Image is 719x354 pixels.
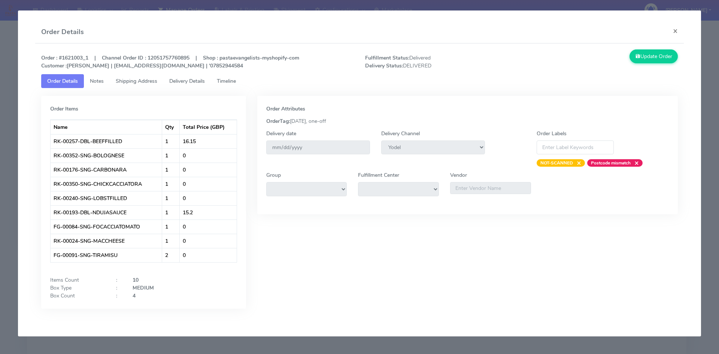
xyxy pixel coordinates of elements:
td: 15.2 [180,205,236,220]
span: Notes [90,78,104,85]
td: 0 [180,148,236,163]
span: × [573,159,581,167]
label: Vendor [450,171,467,179]
strong: 10 [133,276,139,284]
td: 0 [180,220,236,234]
td: 16.15 [180,134,236,148]
div: [DATE], one-off [261,117,675,125]
strong: NOT-SCANNED [540,160,573,166]
td: 1 [162,148,180,163]
td: 0 [180,234,236,248]
td: RK-00176-SNG-CARBONARA [51,163,163,177]
div: Box Type [45,284,110,292]
td: FG-00084-SNG-FOCACCIATOMATO [51,220,163,234]
strong: Order Items [50,105,78,112]
span: Timeline [217,78,236,85]
td: 1 [162,134,180,148]
td: RK-00240-SNG-LOBSTFILLED [51,191,163,205]
span: Delivered DELIVERED [359,54,522,70]
td: 0 [180,191,236,205]
td: 1 [162,191,180,205]
td: FG-00091-SNG-TIRAMISU [51,248,163,262]
strong: Postcode mismatch [591,160,631,166]
td: 1 [162,205,180,220]
label: Group [266,171,281,179]
div: : [110,276,127,284]
td: 2 [162,248,180,262]
div: Box Count [45,292,110,300]
td: 0 [180,163,236,177]
button: Close [667,21,684,41]
span: Delivery Details [169,78,205,85]
strong: MEDIUM [133,284,154,291]
strong: Order Attributes [266,105,305,112]
label: Fulfillment Center [358,171,399,179]
td: RK-00024-SNG-MACCHEESE [51,234,163,248]
td: 1 [162,177,180,191]
input: Enter Vendor Name [450,182,531,194]
strong: Delivery Status: [365,62,403,69]
td: 1 [162,220,180,234]
span: × [631,159,639,167]
label: Order Labels [537,130,567,137]
label: Delivery Channel [381,130,420,137]
td: 1 [162,234,180,248]
div: : [110,292,127,300]
td: 1 [162,163,180,177]
strong: Fulfillment Status: [365,54,409,61]
td: 0 [180,177,236,191]
div: : [110,284,127,292]
button: Update Order [629,49,678,63]
strong: OrderTag: [266,118,290,125]
ul: Tabs [41,74,678,88]
span: Shipping Address [116,78,157,85]
td: RK-00352-SNG-BOLOGNESE [51,148,163,163]
span: Order Details [47,78,78,85]
th: Name [51,120,163,134]
div: Items Count [45,276,110,284]
th: Total Price (GBP) [180,120,236,134]
label: Delivery date [266,130,296,137]
h4: Order Details [41,27,84,37]
strong: Customer : [41,62,67,69]
strong: Order : #1621003_1 | Channel Order ID : 12051757760895 | Shop : pastaevangelists-myshopify-com [P... [41,54,299,69]
td: RK-00350-SNG-CHICKCACCIATORA [51,177,163,191]
strong: 4 [133,292,136,299]
td: 0 [180,248,236,262]
td: RK-00193-DBL-NDUJASAUCE [51,205,163,220]
input: Enter Label Keywords [537,140,614,154]
td: RK-00257-DBL-BEEFFILLED [51,134,163,148]
th: Qty [162,120,180,134]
